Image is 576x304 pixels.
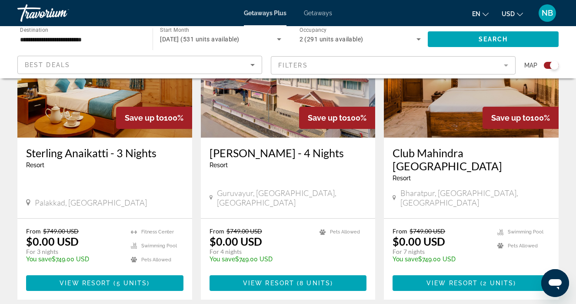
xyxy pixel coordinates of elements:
[20,27,48,33] span: Destination
[426,280,478,287] span: View Resort
[210,275,367,291] button: View Resort(8 units)
[60,280,111,287] span: View Resort
[210,256,311,263] p: $749.00 USD
[26,146,183,159] a: Sterling Anaikatti - 3 Nights
[300,280,330,287] span: 8 units
[536,4,559,22] button: User Menu
[226,227,262,235] span: $749.00 USD
[210,162,228,169] span: Resort
[25,60,255,70] mat-select: Sort by
[271,56,516,75] button: Filter
[508,243,538,249] span: Pets Allowed
[300,36,363,43] span: 2 (291 units available)
[478,280,516,287] span: ( )
[141,257,171,263] span: Pets Allowed
[26,235,79,248] p: $0.00 USD
[243,280,294,287] span: View Resort
[117,280,147,287] span: 5 units
[26,162,44,169] span: Resort
[393,227,407,235] span: From
[393,235,445,248] p: $0.00 USD
[160,27,189,33] span: Start Month
[524,59,537,71] span: Map
[393,175,411,182] span: Resort
[35,198,147,207] span: Palakkad, [GEOGRAPHIC_DATA]
[428,31,559,47] button: Search
[17,2,104,24] a: Travorium
[26,256,122,263] p: $749.00 USD
[25,61,70,68] span: Best Deals
[43,227,79,235] span: $749.00 USD
[330,229,360,235] span: Pets Allowed
[541,269,569,297] iframe: Кнопка запуска окна обмена сообщениями
[393,256,489,263] p: $749.00 USD
[483,280,513,287] span: 2 units
[26,275,183,291] button: View Resort(5 units)
[244,10,286,17] a: Getaways Plus
[210,256,235,263] span: You save
[210,146,367,159] a: [PERSON_NAME] - 4 Nights
[393,248,489,256] p: For 7 nights
[299,107,375,129] div: 100%
[508,229,543,235] span: Swimming Pool
[393,256,418,263] span: You save
[160,36,239,43] span: [DATE] (531 units available)
[483,107,559,129] div: 100%
[472,7,489,20] button: Change language
[308,113,347,122] span: Save up to
[125,113,164,122] span: Save up to
[502,7,523,20] button: Change currency
[393,146,550,172] a: Club Mahindra [GEOGRAPHIC_DATA]
[26,227,41,235] span: From
[479,36,508,43] span: Search
[210,235,262,248] p: $0.00 USD
[111,280,150,287] span: ( )
[210,227,224,235] span: From
[217,188,366,207] span: Guruvayur, [GEOGRAPHIC_DATA], [GEOGRAPHIC_DATA]
[542,9,553,17] span: NB
[393,275,550,291] button: View Resort(2 units)
[210,248,311,256] p: For 4 nights
[502,10,515,17] span: USD
[300,27,327,33] span: Occupancy
[116,107,192,129] div: 100%
[304,10,332,17] a: Getaways
[491,113,530,122] span: Save up to
[26,248,122,256] p: For 3 nights
[141,229,174,235] span: Fitness Center
[141,243,177,249] span: Swimming Pool
[472,10,480,17] span: en
[294,280,333,287] span: ( )
[26,256,52,263] span: You save
[410,227,445,235] span: $749.00 USD
[400,188,550,207] span: Bharatpur, [GEOGRAPHIC_DATA], [GEOGRAPHIC_DATA]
